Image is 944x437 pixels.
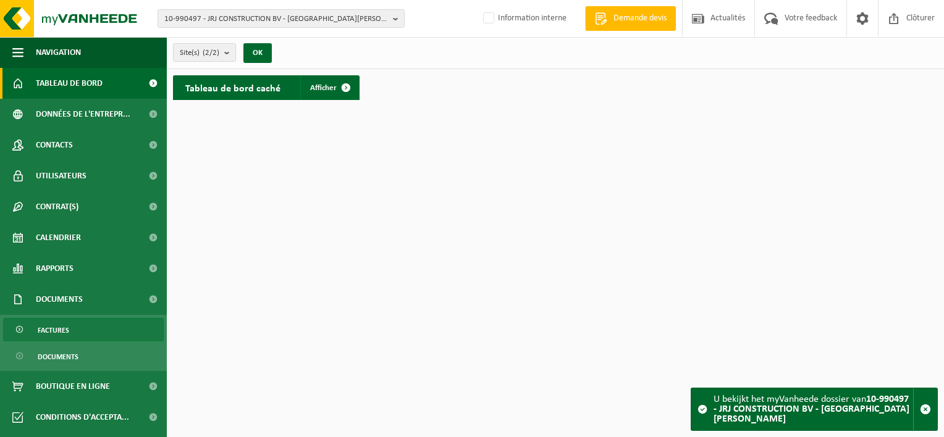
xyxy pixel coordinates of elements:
label: Information interne [481,9,567,28]
strong: 10-990497 - JRJ CONSTRUCTION BV - [GEOGRAPHIC_DATA][PERSON_NAME] [714,394,909,424]
span: Rapports [36,253,74,284]
button: Site(s)(2/2) [173,43,236,62]
span: Factures [38,318,69,342]
button: 10-990497 - JRJ CONSTRUCTION BV - [GEOGRAPHIC_DATA][PERSON_NAME] [158,9,405,28]
h2: Tableau de bord caché [173,75,293,99]
span: Site(s) [180,44,219,62]
a: Factures [3,318,164,341]
count: (2/2) [203,49,219,57]
span: Calendrier [36,222,81,253]
a: Documents [3,344,164,368]
span: 10-990497 - JRJ CONSTRUCTION BV - [GEOGRAPHIC_DATA][PERSON_NAME] [164,10,388,28]
span: Boutique en ligne [36,371,110,402]
button: OK [243,43,272,63]
span: Tableau de bord [36,68,103,99]
span: Contrat(s) [36,191,78,222]
div: U bekijkt het myVanheede dossier van [714,388,913,430]
a: Demande devis [585,6,676,31]
span: Documents [36,284,83,315]
span: Utilisateurs [36,160,86,191]
span: Conditions d'accepta... [36,402,129,433]
span: Afficher [310,84,337,92]
span: Données de l'entrepr... [36,99,130,130]
a: Afficher [300,75,358,100]
span: Contacts [36,130,73,160]
span: Documents [38,345,78,368]
span: Navigation [36,37,81,68]
span: Demande devis [610,12,670,25]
